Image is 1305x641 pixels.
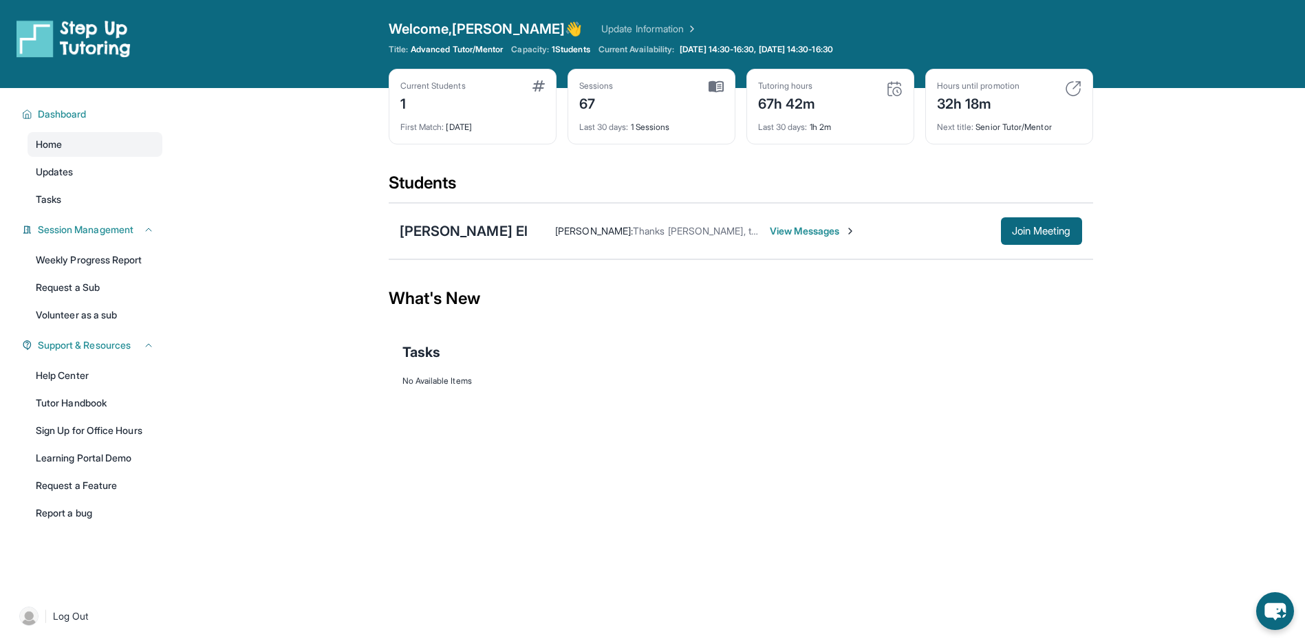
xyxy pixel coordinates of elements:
div: What's New [389,268,1093,329]
img: Chevron Right [684,22,698,36]
div: 67h 42m [758,91,816,113]
div: Sessions [579,80,614,91]
a: [DATE] 14:30-16:30, [DATE] 14:30-16:30 [677,44,836,55]
span: Current Availability: [598,44,674,55]
span: Thanks [PERSON_NAME], this is great. Will do. Hope you're having a good day too! [633,225,993,237]
span: [PERSON_NAME] : [555,225,633,237]
span: Join Meeting [1012,227,1071,235]
img: card [532,80,545,91]
span: Session Management [38,223,133,237]
button: chat-button [1256,592,1294,630]
a: Help Center [28,363,162,388]
span: Tasks [402,343,440,362]
a: Volunteer as a sub [28,303,162,327]
span: Advanced Tutor/Mentor [411,44,503,55]
a: Sign Up for Office Hours [28,418,162,443]
a: Request a Sub [28,275,162,300]
button: Support & Resources [32,338,154,352]
div: [DATE] [400,113,545,133]
span: Capacity: [511,44,549,55]
div: 67 [579,91,614,113]
a: |Log Out [14,601,162,631]
div: Senior Tutor/Mentor [937,113,1081,133]
img: Chevron-Right [845,226,856,237]
img: user-img [19,607,39,626]
span: Support & Resources [38,338,131,352]
button: Dashboard [32,107,154,121]
div: Current Students [400,80,466,91]
span: First Match : [400,122,444,132]
span: Next title : [937,122,974,132]
a: Weekly Progress Report [28,248,162,272]
a: Request a Feature [28,473,162,498]
div: Students [389,172,1093,202]
img: card [709,80,724,93]
span: | [44,608,47,624]
div: No Available Items [402,376,1079,387]
div: Tutoring hours [758,80,816,91]
span: [DATE] 14:30-16:30, [DATE] 14:30-16:30 [680,44,833,55]
span: View Messages [770,224,856,238]
img: logo [17,19,131,58]
img: card [886,80,903,97]
span: Dashboard [38,107,87,121]
a: Updates [28,160,162,184]
a: Update Information [601,22,698,36]
span: Log Out [53,609,89,623]
div: 1 Sessions [579,113,724,133]
span: 1 Students [552,44,590,55]
img: card [1065,80,1081,97]
span: Updates [36,165,74,179]
a: Learning Portal Demo [28,446,162,470]
span: Home [36,138,62,151]
a: Home [28,132,162,157]
div: 1 [400,91,466,113]
div: 32h 18m [937,91,1020,113]
span: Last 30 days : [579,122,629,132]
div: 1h 2m [758,113,903,133]
button: Join Meeting [1001,217,1082,245]
a: Report a bug [28,501,162,525]
span: Title: [389,44,408,55]
span: Tasks [36,193,61,206]
button: Session Management [32,223,154,237]
div: [PERSON_NAME] El [400,221,528,241]
span: Welcome, [PERSON_NAME] 👋 [389,19,583,39]
a: Tasks [28,187,162,212]
div: Hours until promotion [937,80,1020,91]
span: Last 30 days : [758,122,808,132]
a: Tutor Handbook [28,391,162,415]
